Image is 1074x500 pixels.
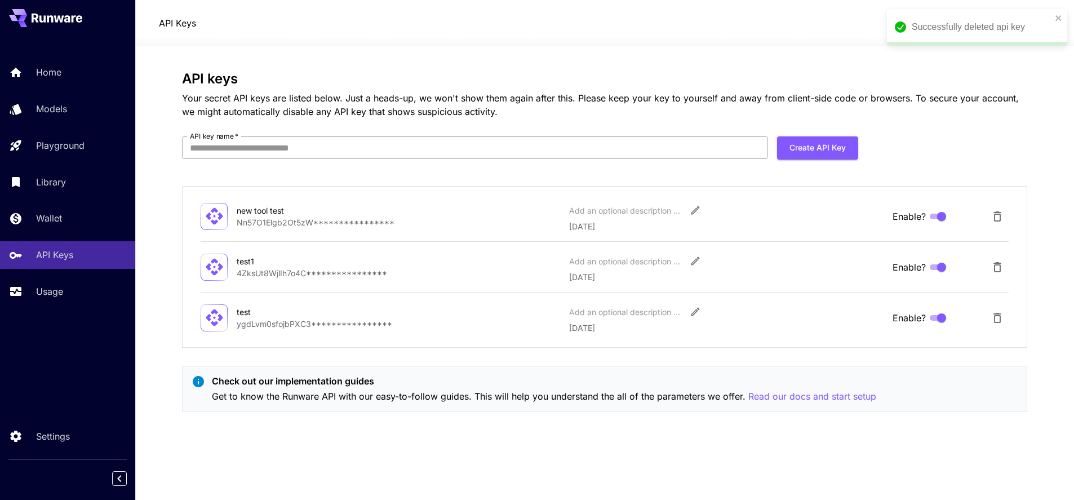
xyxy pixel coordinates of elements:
button: Read our docs and start setup [748,390,876,404]
p: Wallet [36,211,62,225]
p: Your secret API keys are listed below. Just a heads-up, we won't show them again after this. Plea... [182,91,1027,118]
button: Create API Key [777,136,858,160]
div: new tool test [237,205,349,216]
p: Settings [36,430,70,443]
button: Edit [685,251,705,271]
div: test [237,306,349,318]
label: API key name [190,131,238,141]
p: Check out our implementation guides [212,374,876,388]
p: [DATE] [569,322,884,334]
p: Library [36,175,66,189]
div: Add an optional description or comment [569,255,682,267]
div: Collapse sidebar [121,468,135,489]
p: API Keys [36,248,73,262]
p: [DATE] [569,220,884,232]
button: Edit [685,200,705,220]
button: Edit [685,302,705,322]
div: Add an optional description or comment [569,306,682,318]
button: Delete API Key [986,205,1009,228]
button: Delete API Key [986,307,1009,329]
a: API Keys [159,16,196,30]
p: Models [36,102,67,116]
div: Add an optional description or comment [569,205,682,216]
p: Get to know the Runware API with our easy-to-follow guides. This will help you understand the all... [212,390,876,404]
p: Playground [36,139,85,152]
span: Enable? [893,210,926,223]
nav: breadcrumb [159,16,196,30]
button: Delete API Key [986,256,1009,278]
h3: API keys [182,71,1027,87]
p: Usage [36,285,63,298]
button: close [1055,14,1063,23]
p: [DATE] [569,271,884,283]
span: Enable? [893,311,926,325]
div: test1 [237,255,349,267]
div: Successfully deleted api key [912,20,1051,34]
button: Collapse sidebar [112,471,127,486]
span: Enable? [893,260,926,274]
p: Home [36,65,61,79]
